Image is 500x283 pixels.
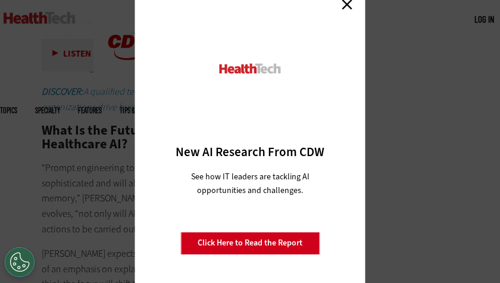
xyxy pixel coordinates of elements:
p: See how IT leaders are tackling AI opportunities and challenges. [177,170,324,197]
h3: New AI Research From CDW [156,144,345,160]
img: HealthTech_0.png [218,63,283,75]
div: Cookies Settings [5,247,35,277]
a: Click Here to Read the Report [180,232,320,254]
button: Open Preferences [5,247,35,277]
